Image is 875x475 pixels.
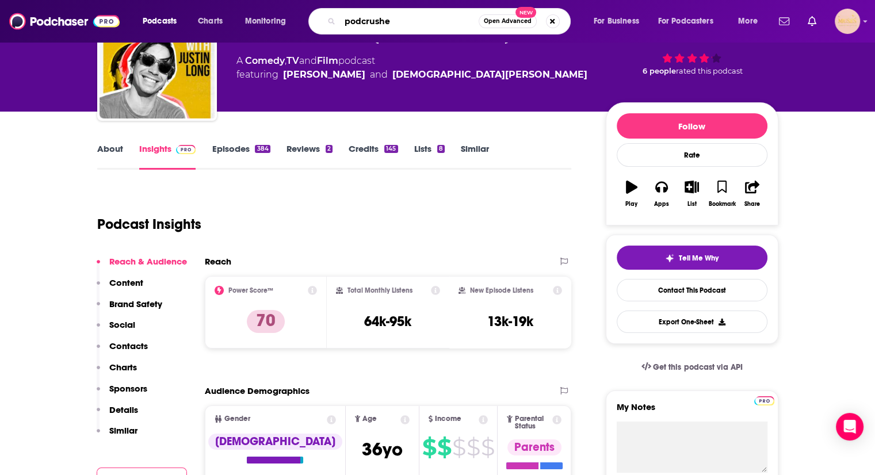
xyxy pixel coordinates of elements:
a: Pro website [754,394,774,405]
img: Podchaser - Follow, Share and Rate Podcasts [9,10,120,32]
a: InsightsPodchaser Pro [139,143,196,170]
div: Rate [617,143,767,167]
p: Details [109,404,138,415]
a: Lists8 [414,143,445,170]
span: Gender [224,415,250,423]
p: 70 [247,310,285,333]
p: Content [109,277,143,288]
span: Charts [198,13,223,29]
span: Get this podcast via API [653,362,742,372]
div: Play [625,201,637,208]
span: 6 people [643,67,676,75]
button: Details [97,404,138,426]
div: Share [744,201,760,208]
button: Charts [97,362,137,383]
img: User Profile [835,9,860,34]
img: Podchaser Pro [754,396,774,405]
button: open menu [586,12,654,30]
a: Film [317,55,338,66]
h3: 64k-95k [364,313,411,330]
a: Contact This Podcast [617,279,767,301]
p: Brand Safety [109,298,162,309]
a: Christian Long [392,68,587,82]
div: [DEMOGRAPHIC_DATA] [208,434,342,450]
span: featuring [236,68,587,82]
span: Age [362,415,377,423]
h3: 13k-19k [487,313,533,330]
button: Reach & Audience [97,256,187,277]
span: For Business [594,13,639,29]
span: , [285,55,286,66]
h2: New Episode Listens [470,286,533,294]
a: Reviews2 [286,143,333,170]
p: Sponsors [109,383,147,394]
h1: Podcast Insights [97,216,201,233]
a: Episodes384 [212,143,270,170]
button: Play [617,173,647,214]
span: $ [481,438,494,457]
button: open menu [135,12,192,30]
div: 384 [255,145,270,153]
span: $ [422,438,436,457]
div: Search podcasts, credits, & more... [319,8,582,35]
span: Open Advanced [484,18,532,24]
img: Podchaser Pro [176,145,196,154]
button: Export One-Sheet [617,311,767,333]
div: Parents [507,439,561,455]
span: Logged in as MUSESPR [835,9,860,34]
span: For Podcasters [658,13,713,29]
h2: Audience Demographics [205,385,310,396]
a: Show notifications dropdown [774,12,794,31]
a: Charts [190,12,230,30]
div: 2 [326,145,333,153]
button: tell me why sparkleTell Me Why [617,246,767,270]
span: rated this podcast [676,67,743,75]
div: List [687,201,697,208]
button: Open AdvancedNew [479,14,537,28]
a: About [97,143,123,170]
a: Comedy [245,55,285,66]
p: Charts [109,362,137,373]
button: Apps [647,173,677,214]
button: Content [97,277,143,298]
span: and [299,55,317,66]
a: Get this podcast via API [632,353,752,381]
p: Social [109,319,135,330]
span: Monitoring [245,13,286,29]
p: Contacts [109,340,148,351]
button: List [677,173,706,214]
span: Tell Me Why [679,254,719,263]
img: tell me why sparkle [665,254,674,263]
div: Bookmark [708,201,735,208]
label: My Notes [617,401,767,422]
button: Social [97,319,135,340]
p: Reach & Audience [109,256,187,267]
div: Apps [654,201,669,208]
button: Brand Safety [97,298,162,320]
button: open menu [651,12,730,30]
p: Similar [109,425,137,436]
span: and [370,68,388,82]
span: Parental Status [515,415,551,430]
h2: Reach [205,256,231,267]
span: Income [435,415,461,423]
button: Contacts [97,340,148,362]
span: Podcasts [143,13,177,29]
a: Show notifications dropdown [803,12,821,31]
a: Justin Long [283,68,365,82]
div: Open Intercom Messenger [836,413,863,440]
span: More [738,13,758,29]
img: Life is Short with Justin Long [100,3,215,118]
span: New [515,7,536,18]
button: open menu [730,12,772,30]
div: 70 6 peoplerated this podcast [606,12,778,83]
button: Share [737,173,767,214]
div: 145 [384,145,398,153]
div: 8 [437,145,445,153]
span: $ [452,438,465,457]
button: open menu [237,12,301,30]
button: Show profile menu [835,9,860,34]
button: Sponsors [97,383,147,404]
